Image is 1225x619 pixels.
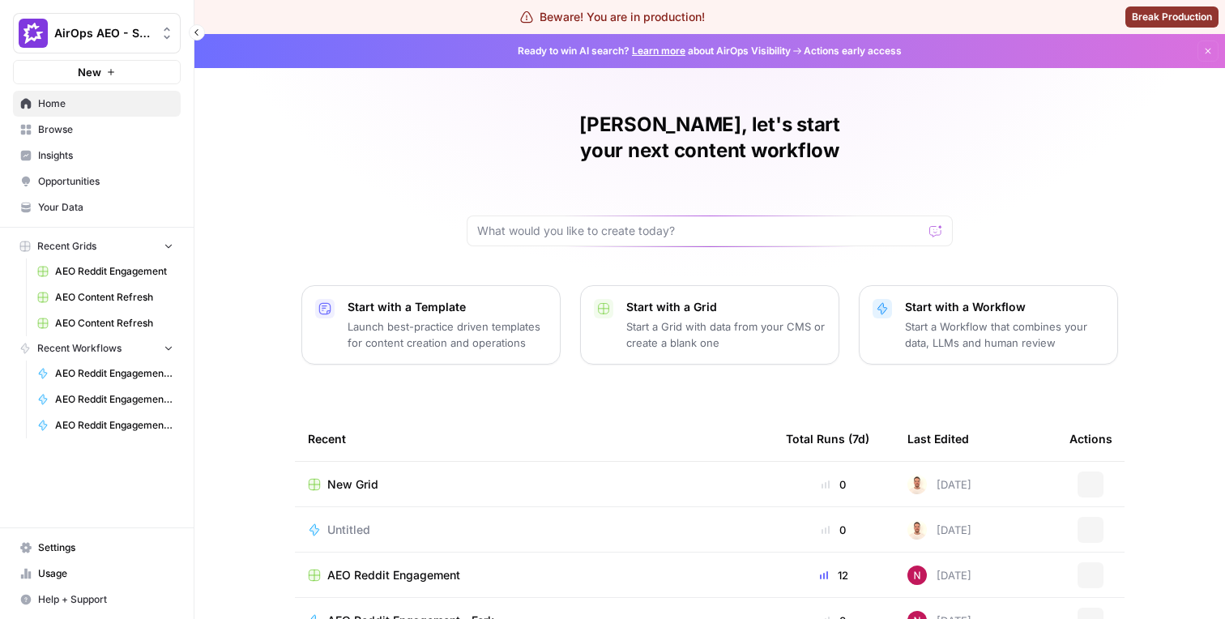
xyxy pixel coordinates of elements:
[38,122,173,137] span: Browse
[1125,6,1219,28] button: Break Production
[54,25,152,41] span: AirOps AEO - Single Brand (Gong)
[1132,10,1212,24] span: Break Production
[19,19,48,48] img: AirOps AEO - Single Brand (Gong) Logo
[786,476,881,493] div: 0
[55,366,173,381] span: AEO Reddit Engagement - Fork
[38,96,173,111] span: Home
[55,316,173,331] span: AEO Content Refresh
[13,336,181,361] button: Recent Workflows
[905,318,1104,351] p: Start a Workflow that combines your data, LLMs and human review
[30,361,181,386] a: AEO Reddit Engagement - Fork
[308,416,760,461] div: Recent
[38,592,173,607] span: Help + Support
[13,117,181,143] a: Browse
[30,284,181,310] a: AEO Content Refresh
[55,418,173,433] span: AEO Reddit Engagement - Fork
[626,299,826,315] p: Start with a Grid
[13,194,181,220] a: Your Data
[37,341,122,356] span: Recent Workflows
[55,264,173,279] span: AEO Reddit Engagement
[905,299,1104,315] p: Start with a Workflow
[907,475,927,494] img: n02y6dxk2kpdk487jkjae1zkvp35
[13,587,181,613] button: Help + Support
[907,566,927,585] img: 809rsgs8fojgkhnibtwc28oh1nli
[786,567,881,583] div: 12
[477,223,923,239] input: What would you like to create today?
[907,566,971,585] div: [DATE]
[38,540,173,555] span: Settings
[1069,416,1112,461] div: Actions
[632,45,685,57] a: Learn more
[38,200,173,215] span: Your Data
[907,475,971,494] div: [DATE]
[348,318,547,351] p: Launch best-practice driven templates for content creation and operations
[13,169,181,194] a: Opportunities
[30,258,181,284] a: AEO Reddit Engagement
[38,174,173,189] span: Opportunities
[518,44,791,58] span: Ready to win AI search? about AirOps Visibility
[13,535,181,561] a: Settings
[301,285,561,365] button: Start with a TemplateLaunch best-practice driven templates for content creation and operations
[786,416,869,461] div: Total Runs (7d)
[38,566,173,581] span: Usage
[30,412,181,438] a: AEO Reddit Engagement - Fork
[55,290,173,305] span: AEO Content Refresh
[907,416,969,461] div: Last Edited
[308,567,760,583] a: AEO Reddit Engagement
[13,60,181,84] button: New
[13,143,181,169] a: Insights
[13,561,181,587] a: Usage
[30,310,181,336] a: AEO Content Refresh
[626,318,826,351] p: Start a Grid with data from your CMS or create a blank one
[786,522,881,538] div: 0
[327,567,460,583] span: AEO Reddit Engagement
[907,520,971,540] div: [DATE]
[38,148,173,163] span: Insights
[37,239,96,254] span: Recent Grids
[520,9,705,25] div: Beware! You are in production!
[467,112,953,164] h1: [PERSON_NAME], let's start your next content workflow
[13,91,181,117] a: Home
[907,520,927,540] img: n02y6dxk2kpdk487jkjae1zkvp35
[327,522,370,538] span: Untitled
[13,234,181,258] button: Recent Grids
[580,285,839,365] button: Start with a GridStart a Grid with data from your CMS or create a blank one
[55,392,173,407] span: AEO Reddit Engagement - Fork
[348,299,547,315] p: Start with a Template
[308,476,760,493] a: New Grid
[30,386,181,412] a: AEO Reddit Engagement - Fork
[859,285,1118,365] button: Start with a WorkflowStart a Workflow that combines your data, LLMs and human review
[13,13,181,53] button: Workspace: AirOps AEO - Single Brand (Gong)
[804,44,902,58] span: Actions early access
[78,64,101,80] span: New
[327,476,378,493] span: New Grid
[308,522,760,538] a: Untitled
